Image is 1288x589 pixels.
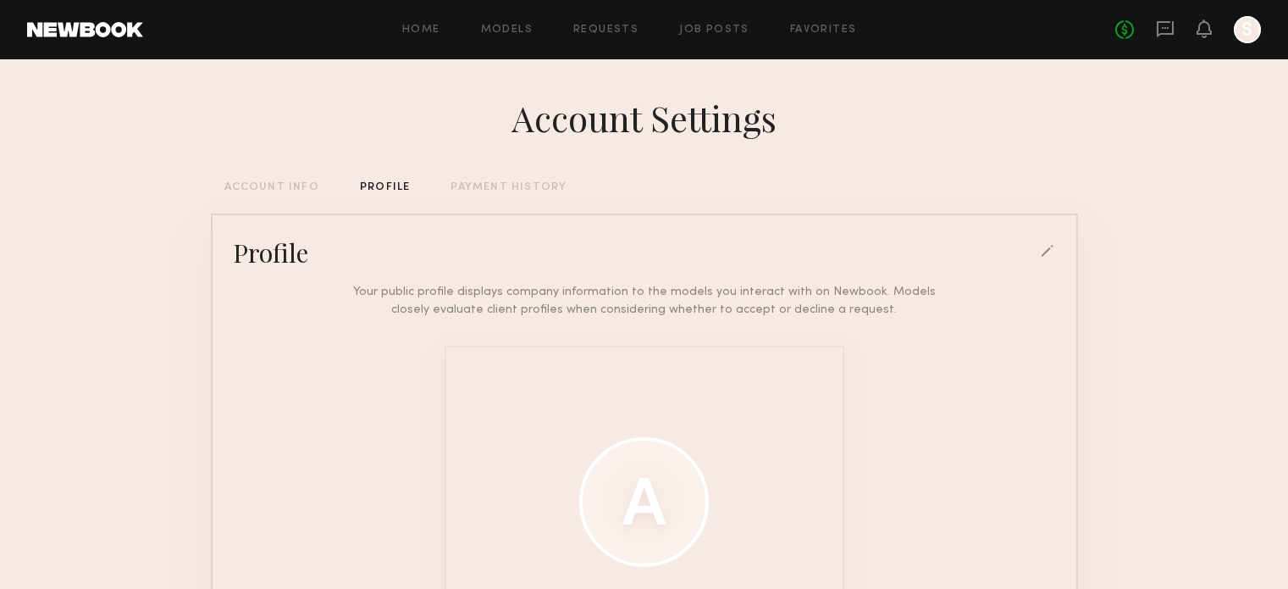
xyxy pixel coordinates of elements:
div: PAYMENT HISTORY [451,182,567,193]
a: S [1234,16,1261,43]
a: Requests [573,25,638,36]
div: ACCOUNT INFO [224,182,319,193]
div: edit [1041,245,1056,260]
a: Models [481,25,533,36]
a: Job Posts [679,25,749,36]
div: Profile [233,236,308,269]
a: Home [402,25,440,36]
div: PROFILE [360,182,410,193]
div: Your public profile displays company information to the models you interact with on Newbook. Mode... [338,283,950,319]
a: Favorites [790,25,857,36]
div: Account Settings [511,94,777,142]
